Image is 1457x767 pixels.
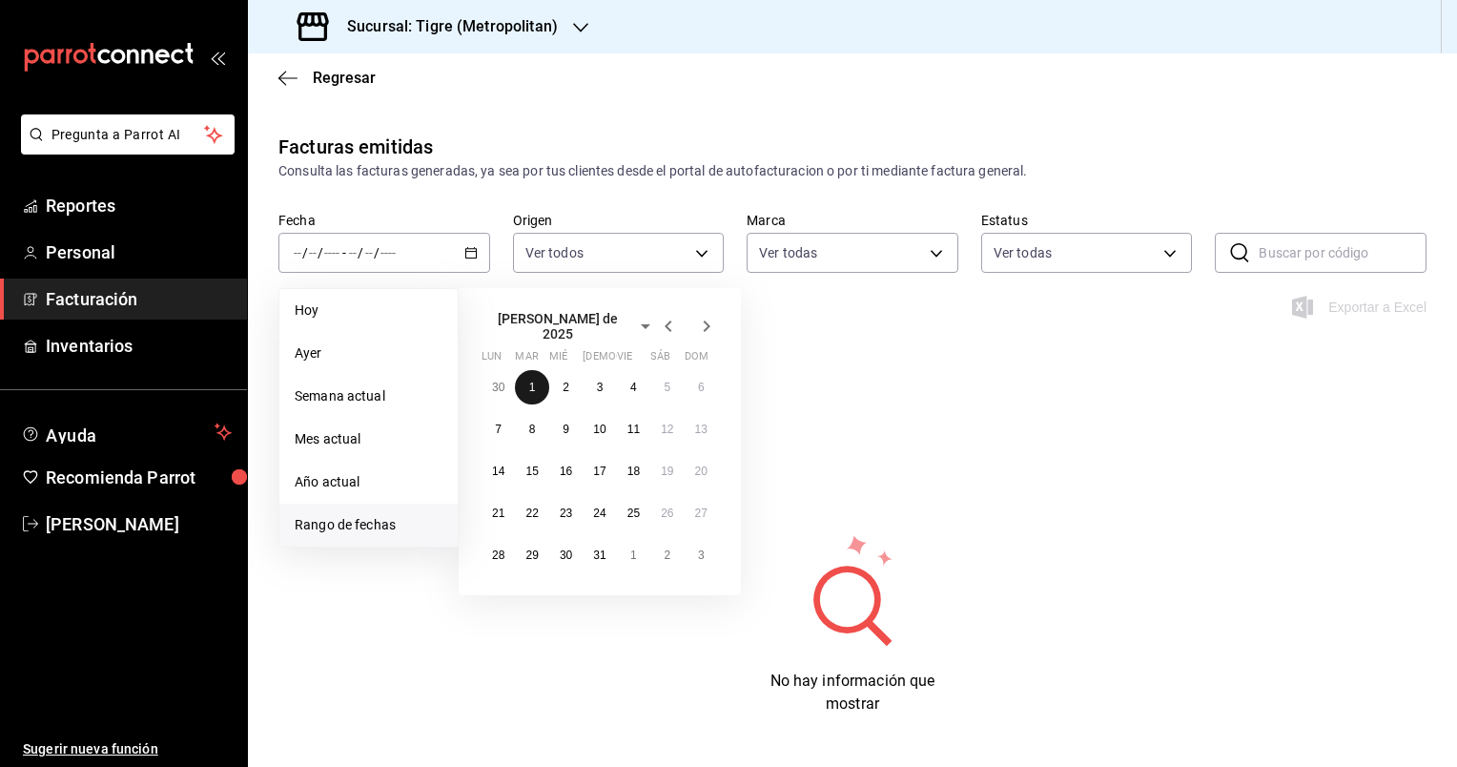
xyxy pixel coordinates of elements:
[515,350,538,370] abbr: martes
[593,507,605,520] abbr: 24 de julio de 2025
[549,370,583,404] button: 2 de julio de 2025
[515,538,548,572] button: 29 de julio de 2025
[560,549,572,562] abbr: 30 de julio de 2025
[617,350,632,370] abbr: viernes
[549,412,583,446] button: 9 de julio de 2025
[46,333,232,359] span: Inventarios
[650,538,684,572] button: 2 de agosto de 2025
[302,245,308,260] span: /
[549,454,583,488] button: 16 de julio de 2025
[650,412,684,446] button: 12 de julio de 2025
[630,381,637,394] abbr: 4 de julio de 2025
[593,423,605,436] abbr: 10 de julio de 2025
[549,496,583,530] button: 23 de julio de 2025
[563,423,569,436] abbr: 9 de julio de 2025
[515,454,548,488] button: 15 de julio de 2025
[698,549,705,562] abbr: 3 de agosto de 2025
[46,421,207,444] span: Ayuda
[593,549,605,562] abbr: 31 de julio de 2025
[549,350,567,370] abbr: miércoles
[515,370,548,404] button: 1 de julio de 2025
[492,465,504,478] abbr: 14 de julio de 2025
[583,412,616,446] button: 10 de julio de 2025
[698,381,705,394] abbr: 6 de julio de 2025
[492,381,504,394] abbr: 30 de junio de 2025
[295,386,442,406] span: Semana actual
[650,454,684,488] button: 19 de julio de 2025
[685,496,718,530] button: 27 de julio de 2025
[278,214,490,227] label: Fecha
[685,454,718,488] button: 20 de julio de 2025
[583,370,616,404] button: 3 de julio de 2025
[210,50,225,65] button: open_drawer_menu
[358,245,363,260] span: /
[685,412,718,446] button: 13 de julio de 2025
[21,114,235,155] button: Pregunta a Parrot AI
[617,496,650,530] button: 25 de julio de 2025
[46,239,232,265] span: Personal
[525,549,538,562] abbr: 29 de julio de 2025
[617,538,650,572] button: 1 de agosto de 2025
[583,538,616,572] button: 31 de julio de 2025
[560,465,572,478] abbr: 16 de julio de 2025
[661,423,673,436] abbr: 12 de julio de 2025
[525,465,538,478] abbr: 15 de julio de 2025
[650,370,684,404] button: 5 de julio de 2025
[482,538,515,572] button: 28 de julio de 2025
[549,538,583,572] button: 30 de julio de 2025
[278,133,433,161] div: Facturas emitidas
[23,739,232,759] span: Sugerir nueva función
[627,507,640,520] abbr: 25 de julio de 2025
[495,423,502,436] abbr: 7 de julio de 2025
[364,245,374,260] input: --
[278,69,376,87] button: Regresar
[380,245,397,260] input: ----
[318,245,323,260] span: /
[348,245,358,260] input: --
[51,125,205,145] span: Pregunta a Parrot AI
[685,370,718,404] button: 6 de julio de 2025
[515,412,548,446] button: 8 de julio de 2025
[583,496,616,530] button: 24 de julio de 2025
[994,243,1052,262] span: Ver todas
[529,423,536,436] abbr: 8 de julio de 2025
[293,245,302,260] input: --
[323,245,340,260] input: ----
[617,454,650,488] button: 18 de julio de 2025
[685,350,708,370] abbr: domingo
[593,465,605,478] abbr: 17 de julio de 2025
[695,507,708,520] abbr: 27 de julio de 2025
[627,465,640,478] abbr: 18 de julio de 2025
[513,214,725,227] label: Origen
[981,214,1193,227] label: Estatus
[627,423,640,436] abbr: 11 de julio de 2025
[46,465,232,490] span: Recomienda Parrot
[560,507,572,520] abbr: 23 de julio de 2025
[295,472,442,492] span: Año actual
[563,381,569,394] abbr: 2 de julio de 2025
[482,311,657,342] button: [PERSON_NAME] de 2025
[492,549,504,562] abbr: 28 de julio de 2025
[313,69,376,87] span: Regresar
[650,350,670,370] abbr: sábado
[492,507,504,520] abbr: 21 de julio de 2025
[770,672,935,713] span: No hay información que mostrar
[759,243,817,262] span: Ver todas
[482,496,515,530] button: 21 de julio de 2025
[630,549,637,562] abbr: 1 de agosto de 2025
[1259,234,1426,272] input: Buscar por código
[374,245,380,260] span: /
[308,245,318,260] input: --
[278,161,1426,181] div: Consulta las facturas generadas, ya sea por tus clientes desde el portal de autofacturacion o por...
[525,507,538,520] abbr: 22 de julio de 2025
[664,381,670,394] abbr: 5 de julio de 2025
[529,381,536,394] abbr: 1 de julio de 2025
[597,381,604,394] abbr: 3 de julio de 2025
[342,245,346,260] span: -
[46,511,232,537] span: [PERSON_NAME]
[295,301,442,321] span: Hoy
[482,370,515,404] button: 30 de junio de 2025
[295,343,442,363] span: Ayer
[482,412,515,446] button: 7 de julio de 2025
[664,549,670,562] abbr: 2 de agosto de 2025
